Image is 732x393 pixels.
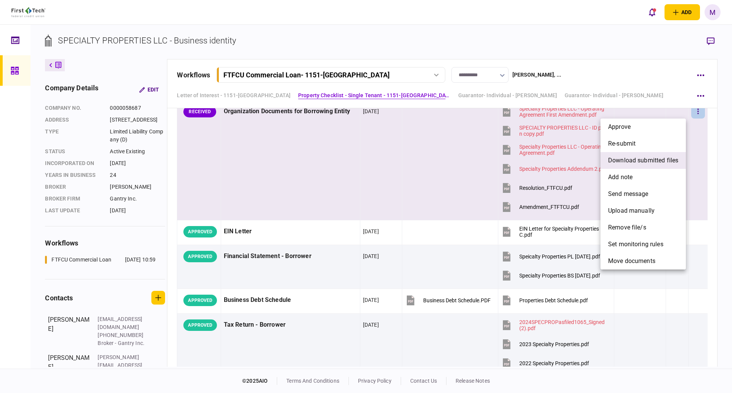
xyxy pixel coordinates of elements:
[608,257,655,266] span: Move documents
[608,122,631,132] span: approve
[608,223,646,232] span: remove file/s
[608,173,632,182] span: add note
[608,240,663,249] span: set monitoring rules
[608,189,649,199] span: send message
[608,206,655,215] span: upload manually
[608,139,636,148] span: re-submit
[608,156,678,165] span: download submitted files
